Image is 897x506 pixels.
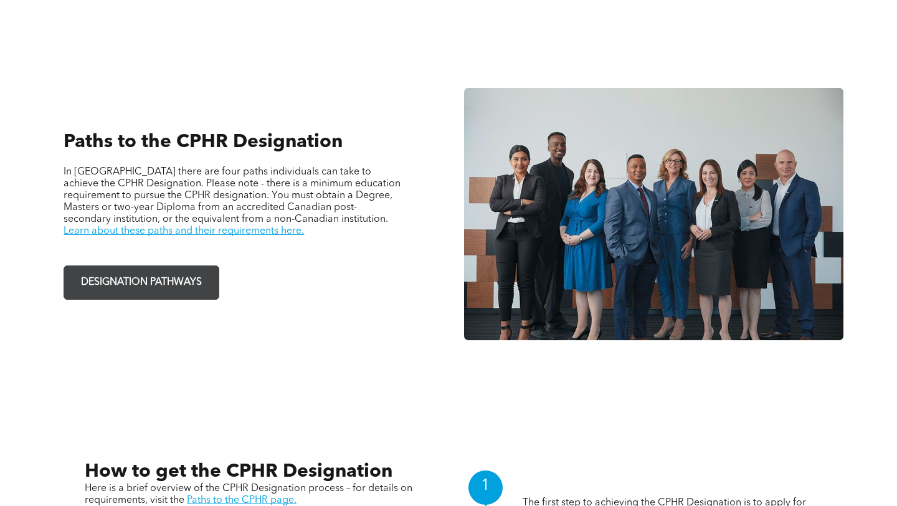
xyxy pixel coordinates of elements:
[64,265,219,300] a: DESIGNATION PATHWAYS
[77,270,206,295] span: DESIGNATION PATHWAYS
[464,88,843,341] img: A group of business people are posing for a picture together.
[64,226,304,236] a: Learn about these paths and their requirements here.
[85,462,392,481] span: How to get the CPHR Designation
[187,495,297,505] a: Paths to the CPHR page.
[523,476,812,495] h1: Membership
[64,167,401,224] span: In [GEOGRAPHIC_DATA] there are four paths individuals can take to achieve the CPHR Designation. P...
[468,470,503,505] div: 1
[64,133,343,151] span: Paths to the CPHR Designation
[85,484,412,505] span: Here is a brief overview of the CPHR Designation process – for details on requirements, visit the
